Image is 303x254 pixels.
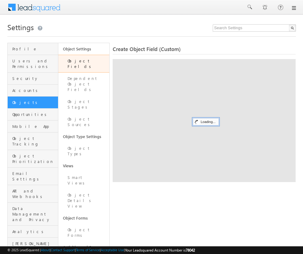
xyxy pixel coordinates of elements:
a: Mobile App [8,121,58,133]
a: Views [58,160,109,172]
a: Object Settings [58,43,109,55]
span: Analytics [12,229,57,234]
span: © 2025 LeadSquared | | | | | [7,247,195,253]
span: 78042 [186,248,195,252]
a: Contact Support [51,248,75,252]
a: Security [8,73,58,85]
span: Objects [12,100,57,105]
input: Search Settings [213,24,296,32]
span: Users and Permissions [12,58,57,69]
a: Profile [8,43,58,55]
a: Dependent Object Fields [58,73,109,96]
div: Loading... [193,118,219,125]
a: Object Tracking [8,133,58,150]
a: Object Prioritization [8,150,58,168]
span: Data Management and Privacy [12,206,57,222]
span: Security [12,76,57,81]
span: Object Tracking [12,136,57,147]
a: Analytics [8,226,58,238]
a: Accounts [8,85,58,97]
a: Object Forms [58,224,109,241]
a: Terms of Service [76,248,100,252]
a: API and Webhooks [8,185,58,203]
span: Mobile App [12,124,57,129]
a: [PERSON_NAME] [8,238,58,250]
a: Opportunities [8,109,58,121]
a: About [41,248,50,252]
span: Opportunities [12,112,57,117]
span: Your Leadsquared Account Number is [125,248,195,252]
a: Object Forms [58,212,109,224]
a: Object Details View [58,189,109,212]
a: Object Sources [58,113,109,131]
a: Acceptable Use [101,248,124,252]
span: Settings [7,22,34,32]
a: Object Type Settings [58,131,109,142]
a: Object Stages [58,96,109,113]
span: Create Object Field (Custom) [113,46,181,53]
span: Email Settings [12,171,57,182]
a: Objects [8,97,58,109]
a: Users and Permissions [8,55,58,73]
a: Object Fields [58,55,109,73]
span: API and Webhooks [12,188,57,199]
span: Accounts [12,88,57,93]
a: Email Settings [8,168,58,185]
span: Profile [12,46,57,52]
a: Object Types [58,142,109,160]
a: Data Management and Privacy [8,203,58,226]
a: Activities and Scores [58,241,109,253]
a: Smart Views [58,172,109,189]
span: [PERSON_NAME] [12,241,57,246]
span: Object Prioritization [12,153,57,164]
